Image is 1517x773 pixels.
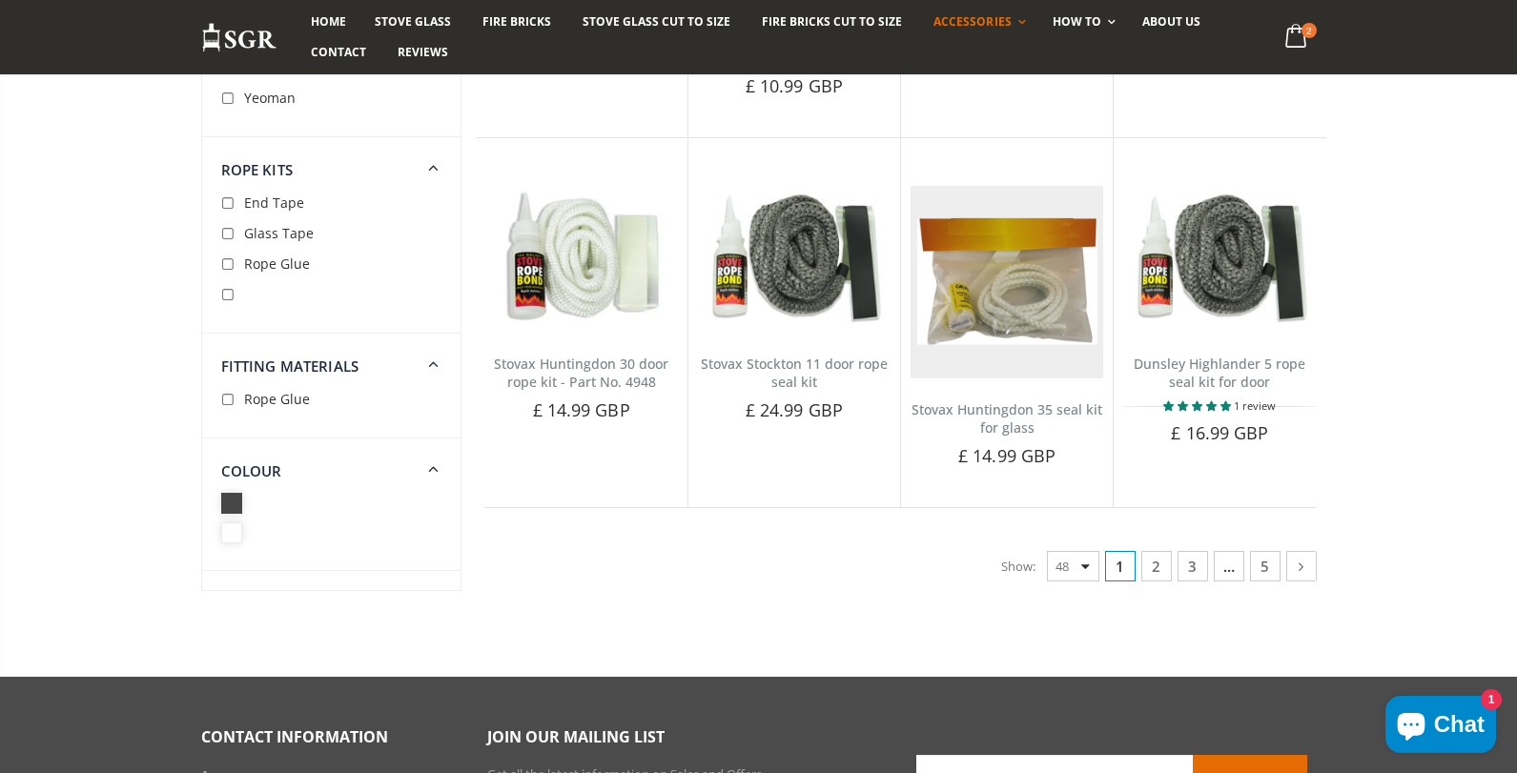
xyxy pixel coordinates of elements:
[701,355,888,391] a: Stovax Stockton 11 door rope seal kit
[201,726,388,747] span: Contact Information
[297,37,380,68] a: Contact
[244,224,314,242] span: Glass Tape
[244,193,304,212] span: End Tape
[1277,19,1316,56] a: 2
[1380,696,1502,758] inbox-online-store-chat: Shopify online store chat
[1123,186,1316,334] img: Dunsley Highlander 5 rope seal kit for door
[244,89,296,107] span: Yeoman
[221,160,293,179] span: Rope Kits
[1105,551,1136,581] span: 1
[1163,398,1234,413] span: 5.00 stars
[375,13,451,30] span: Stove Glass
[221,356,359,376] span: Fitting Materials
[912,400,1102,437] a: Stovax Huntingdon 35 seal kit for glass
[533,398,630,421] span: £ 14.99 GBP
[221,461,282,480] span: Colour
[919,7,1035,37] a: Accessories
[1302,23,1317,38] span: 2
[1142,13,1200,30] span: About us
[911,186,1103,378] img: Stovax Huntingdon 35 seal kit for glass
[244,390,310,408] span: Rope Glue
[468,7,565,37] a: Fire Bricks
[1128,7,1215,37] a: About us
[244,254,310,273] span: Rope Glue
[1178,551,1208,581] a: 3
[583,13,730,30] span: Stove Glass Cut To Size
[485,186,678,334] img: Stovax Huntingdon 30 door rope kit
[1214,551,1244,581] span: …
[398,44,448,60] span: Reviews
[1141,551,1172,581] a: 2
[746,398,843,421] span: £ 24.99 GBP
[487,726,665,747] span: Join our mailing list
[958,444,1056,467] span: £ 14.99 GBP
[1250,551,1281,581] a: 5
[746,74,843,97] span: £ 10.99 GBP
[1134,355,1305,391] a: Dunsley Highlander 5 rope seal kit for door
[201,22,277,53] img: Stove Glass Replacement
[383,37,462,68] a: Reviews
[1001,551,1035,581] span: Show:
[311,44,366,60] span: Contact
[311,13,346,30] span: Home
[297,7,360,37] a: Home
[1234,398,1276,413] span: 1 review
[568,7,745,37] a: Stove Glass Cut To Size
[221,521,246,539] span: White
[933,13,1011,30] span: Accessories
[1171,421,1268,444] span: £ 16.99 GBP
[762,13,902,30] span: Fire Bricks Cut To Size
[221,493,246,511] span: Black
[494,355,668,391] a: Stovax Huntingdon 30 door rope kit - Part No. 4948
[1038,7,1125,37] a: How To
[698,186,891,334] img: Stovax Stockton 11 door rope seal kit
[360,7,465,37] a: Stove Glass
[1053,13,1101,30] span: How To
[482,13,551,30] span: Fire Bricks
[748,7,916,37] a: Fire Bricks Cut To Size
